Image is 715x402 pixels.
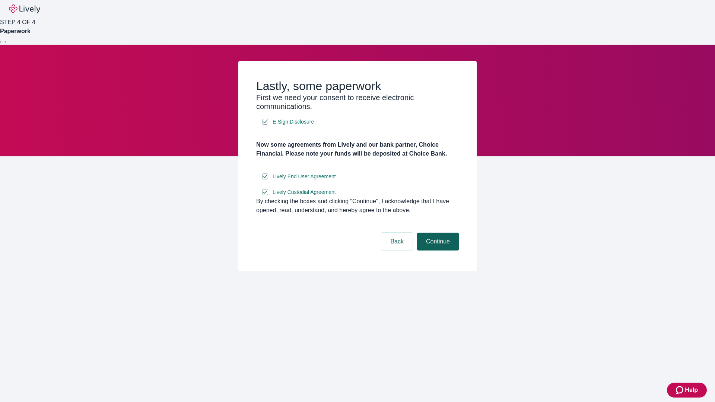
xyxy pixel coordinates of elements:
h4: Now some agreements from Lively and our bank partner, Choice Financial. Please note your funds wi... [256,140,459,158]
span: Lively End User Agreement [273,173,336,181]
div: By checking the boxes and clicking “Continue", I acknowledge that I have opened, read, understand... [256,197,459,215]
button: Continue [417,233,459,251]
h2: Lastly, some paperwork [256,79,459,93]
span: Help [685,386,698,395]
button: Back [381,233,413,251]
a: e-sign disclosure document [271,188,337,197]
span: Lively Custodial Agreement [273,188,336,196]
a: e-sign disclosure document [271,117,315,127]
h3: First we need your consent to receive electronic communications. [256,93,459,111]
img: Lively [9,4,40,13]
svg: Zendesk support icon [676,386,685,395]
span: E-Sign Disclosure [273,118,314,126]
a: e-sign disclosure document [271,172,337,181]
button: Zendesk support iconHelp [667,383,707,398]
